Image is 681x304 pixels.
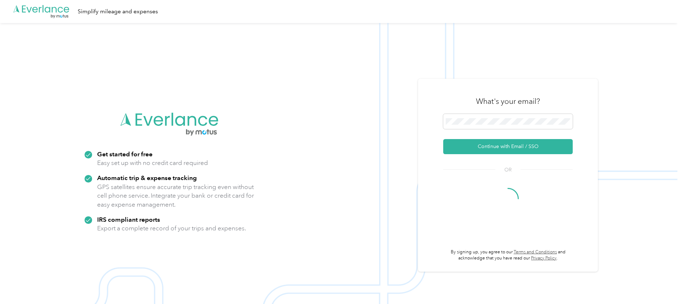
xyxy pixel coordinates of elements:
strong: IRS compliant reports [97,216,160,223]
a: Privacy Policy [531,255,557,261]
strong: Get started for free [97,150,153,158]
a: Terms and Conditions [514,249,557,255]
div: Simplify mileage and expenses [78,7,158,16]
p: Export a complete record of your trips and expenses. [97,224,246,233]
p: By signing up, you agree to our and acknowledge that you have read our . [443,249,573,262]
span: OR [495,166,521,174]
strong: Automatic trip & expense tracking [97,174,197,181]
p: Easy set up with no credit card required [97,158,208,167]
h3: What's your email? [476,96,540,106]
button: Continue with Email / SSO [443,139,573,154]
p: GPS satellites ensure accurate trip tracking even without cell phone service. Integrate your bank... [97,183,254,209]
